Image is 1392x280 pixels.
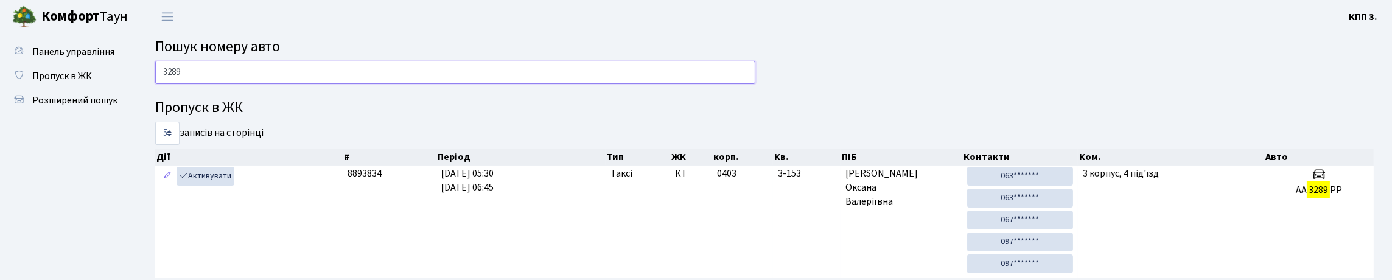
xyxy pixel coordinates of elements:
a: Пропуск в ЖК [6,64,128,88]
a: Розширений пошук [6,88,128,113]
a: Панель управління [6,40,128,64]
span: 3-153 [778,167,836,181]
th: Період [436,149,605,166]
span: 0403 [717,167,736,180]
img: logo.png [12,5,37,29]
label: записів на сторінці [155,122,264,145]
input: Пошук [155,61,755,84]
b: Комфорт [41,7,100,26]
th: Дії [155,149,343,166]
th: ПІБ [841,149,962,166]
mark: 3289 [1307,181,1330,198]
a: Редагувати [160,167,175,186]
span: 3 корпус, 4 під'їзд [1083,167,1159,180]
th: Тип [606,149,670,166]
span: Пошук номеру авто [155,36,280,57]
th: ЖК [670,149,712,166]
span: КТ [675,167,707,181]
span: [DATE] 05:30 [DATE] 06:45 [441,167,494,194]
span: Панель управління [32,45,114,58]
th: Контакти [962,149,1078,166]
th: # [343,149,437,166]
th: Авто [1264,149,1374,166]
h5: АА РР [1269,184,1369,196]
select: записів на сторінці [155,122,180,145]
h4: Пропуск в ЖК [155,99,1374,117]
span: [PERSON_NAME] Оксана Валеріївна [845,167,957,209]
span: Розширений пошук [32,94,117,107]
a: КПП 3. [1349,10,1377,24]
span: Таун [41,7,128,27]
span: 8893834 [348,167,382,180]
span: Пропуск в ЖК [32,69,92,83]
span: Таксі [610,167,632,181]
th: корп. [712,149,773,166]
button: Переключити навігацію [152,7,183,27]
a: Активувати [177,167,234,186]
th: Ком. [1078,149,1264,166]
th: Кв. [773,149,841,166]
